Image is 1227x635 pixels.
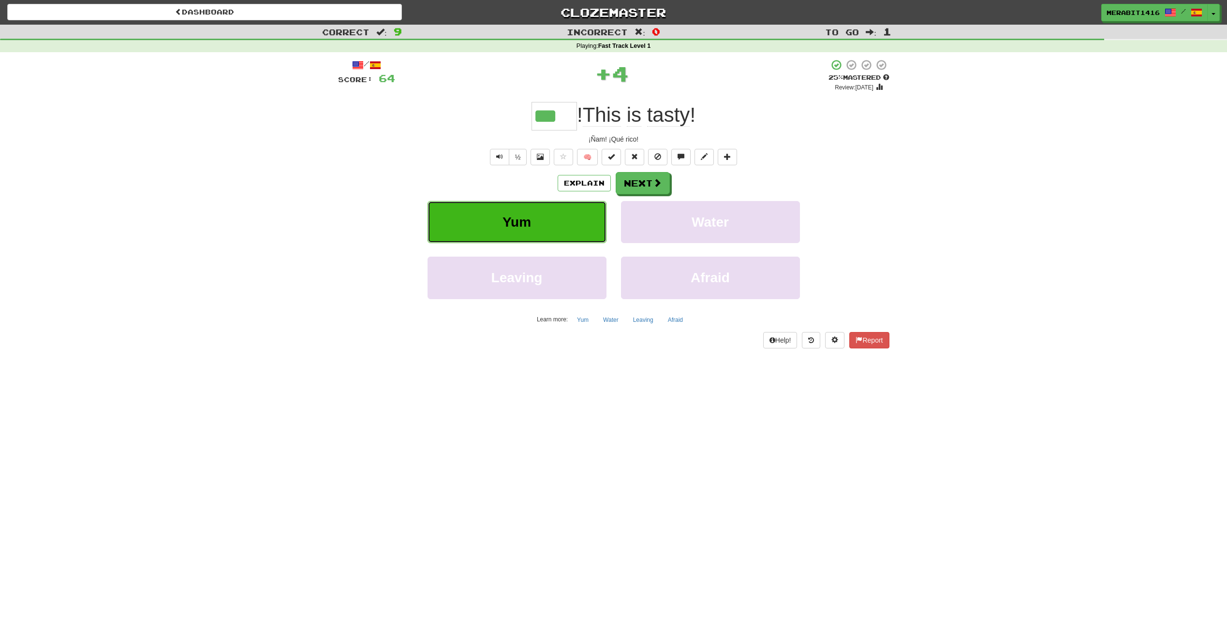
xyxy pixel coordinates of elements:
[866,28,876,36] span: :
[647,103,690,127] span: tasty
[572,313,594,327] button: Yum
[835,84,873,91] small: Review: [DATE]
[828,73,843,81] span: 25 %
[595,59,612,88] span: +
[428,201,606,243] button: Yum
[509,149,527,165] button: ½
[602,149,621,165] button: Set this sentence to 100% Mastered (alt+m)
[583,103,621,127] span: This
[718,149,737,165] button: Add to collection (alt+a)
[648,149,667,165] button: Ignore sentence (alt+i)
[825,27,859,37] span: To go
[376,28,387,36] span: :
[671,149,691,165] button: Discuss sentence (alt+u)
[554,149,573,165] button: Favorite sentence (alt+f)
[628,313,659,327] button: Leaving
[322,27,370,37] span: Correct
[612,61,629,86] span: 4
[1181,8,1186,14] span: /
[379,72,395,84] span: 64
[488,149,527,165] div: Text-to-speech controls
[883,26,891,37] span: 1
[692,215,729,230] span: Water
[802,332,820,348] button: Round history (alt+y)
[621,201,800,243] button: Water
[558,175,611,191] button: Explain
[1107,8,1160,17] span: Merabit1416
[531,149,550,165] button: Show image (alt+x)
[491,270,543,285] span: Leaving
[567,27,628,37] span: Incorrect
[652,26,660,37] span: 0
[849,332,889,348] button: Report
[621,257,800,299] button: Afraid
[338,134,889,144] div: ¡Ñam! ¡Qué rico!
[490,149,509,165] button: Play sentence audio (ctl+space)
[763,332,798,348] button: Help!
[625,149,644,165] button: Reset to 0% Mastered (alt+r)
[7,4,402,20] a: Dashboard
[598,43,651,49] strong: Fast Track Level 1
[695,149,714,165] button: Edit sentence (alt+d)
[663,313,688,327] button: Afraid
[635,28,645,36] span: :
[691,270,730,285] span: Afraid
[428,257,606,299] button: Leaving
[537,316,568,323] small: Learn more:
[616,172,670,194] button: Next
[338,75,373,84] span: Score:
[577,103,695,127] span: ! !
[416,4,811,21] a: Clozemaster
[627,103,641,127] span: is
[338,59,395,71] div: /
[394,26,402,37] span: 9
[828,73,889,82] div: Mastered
[503,215,531,230] span: Yum
[598,313,624,327] button: Water
[577,149,598,165] button: 🧠
[1101,4,1208,21] a: Merabit1416 /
